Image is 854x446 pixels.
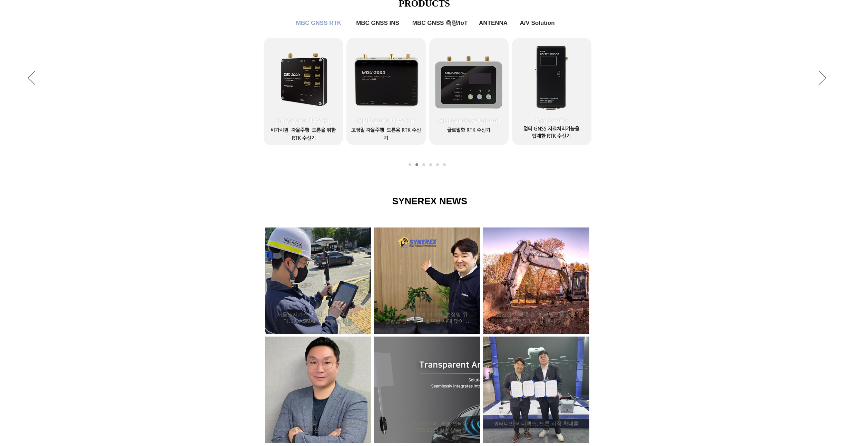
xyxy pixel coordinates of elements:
[493,311,579,324] a: 험난한 야외 환경 견딜 필드용 로봇 위한 ‘전자파 내성 센서’ 개발
[479,20,508,27] span: ANTENNA
[356,20,399,27] span: MBC GNSS INS
[406,163,448,166] nav: 슬라이드
[422,163,425,166] a: MBC GNSS INS
[436,163,439,166] a: ANTENNA
[819,71,826,86] button: 다음
[438,117,499,125] span: MRP-2000v2 Global
[415,163,418,166] a: MBC GNSS RTK2
[407,16,473,30] a: MBC GNSS 측량/IoT
[412,19,468,27] span: MBC GNSS 측량/IoT
[409,163,411,166] a: MBC GNSS RTK1
[28,71,35,86] button: 이전
[352,16,404,30] a: MBC GNSS INS
[392,196,468,206] span: SYNEREX NEWS
[265,227,589,443] div: 게시물 목록입니다. 열람할 게시물을 선택하세요.
[512,38,591,145] a: MRP-2000
[384,311,470,324] a: 씨너렉스 “확장성 뛰어난 ‘초정밀 위성항법 장치’로 자율주행 시대 맞이할 것”
[536,117,567,125] span: MRP-2000
[275,420,361,434] a: [혁신, 스타트업을 만나다] 정밀 위치측정 솔루션 - 씨너렉스
[493,420,579,434] a: 쿼터니언-씨너렉스, 드론 시장 확대를 위한 MOU 체결
[476,16,511,30] a: ANTENNA
[264,38,343,145] a: SMC-2000 UAV Kit
[275,117,332,125] span: SMC-2000 UAV Kit
[429,38,509,145] a: MRP-2000v2 Global
[726,229,854,446] iframe: Wix Chat
[291,16,346,30] a: MBC GNSS RTK
[515,16,560,30] a: A/V Solution
[520,20,554,27] span: A/V Solution
[429,163,432,166] a: MBC GNSS 측량/IoT
[384,420,470,434] a: [주간스타트업동향] CIT, 투명 안테나·디스플레이 CES 2025 혁신상 수상 外
[346,38,426,145] a: MDU-2000 UAV Kit
[275,311,361,324] a: 서울도시가스, ‘스마트 측량’ 시대 연다… GASMAP 기능 통합 완료
[357,117,414,125] span: MDU-2000 UAV Kit
[443,163,446,166] a: A/V Solution
[296,20,341,27] span: MBC GNSS RTK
